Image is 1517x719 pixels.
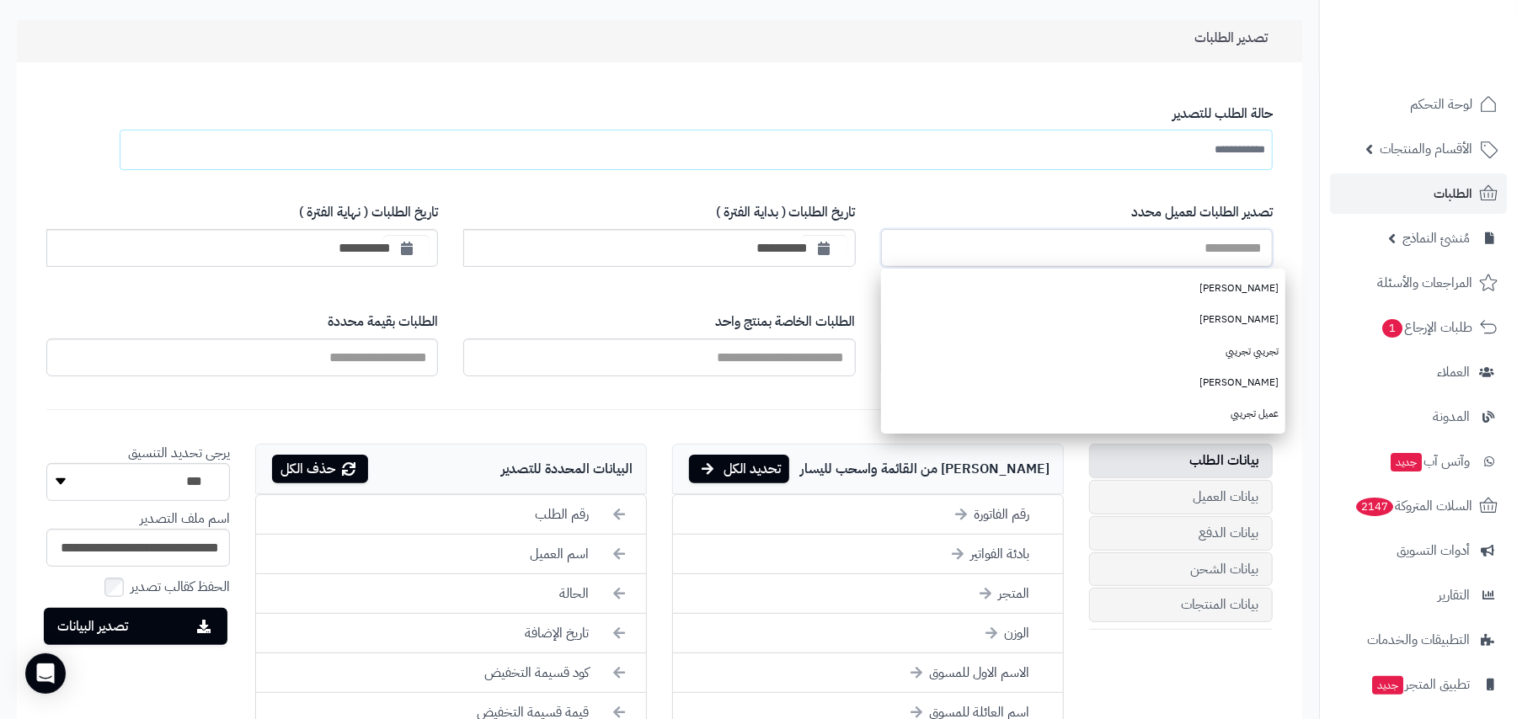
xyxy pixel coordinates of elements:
span: السلات المتروكة [1354,494,1472,518]
label: الطلبات بقيمة محددة [46,312,438,332]
span: لوحة التحكم [1410,93,1472,116]
a: بيانات الدفع [1089,516,1273,551]
span: جديد [1391,453,1422,471]
a: التطبيقات والخدمات [1330,620,1507,660]
a: التقارير [1330,575,1507,615]
div: البيانات المحددة للتصدير [255,444,647,494]
span: تطبيق المتجر [1370,673,1470,696]
label: تاريخ الطلبات ( نهاية الفترة ) [46,203,438,222]
span: مُنشئ النماذج [1402,226,1470,250]
a: عميل تجريبي [881,398,1285,429]
li: المتجر [673,574,1063,614]
li: الحفظ كقالب تصدير [46,575,230,599]
div: Open Intercom Messenger [25,653,66,694]
label: حالة الطلب للتصدير [151,104,1273,124]
label: الطلبات الخاصة بمنتج واحد [463,312,855,332]
span: التقارير [1438,583,1470,607]
span: المدونة [1433,405,1470,429]
li: رقم الفاتورة [673,495,1063,535]
a: [PERSON_NAME] [881,304,1285,335]
div: حذف الكل [272,455,368,483]
a: أدوات التسويق [1330,530,1507,571]
span: التطبيقات والخدمات [1367,628,1470,652]
span: الطلبات [1434,182,1472,205]
span: العملاء [1437,360,1470,384]
a: تطبيق المتجرجديد [1330,664,1507,705]
a: بيانات المنتجات [1089,588,1273,622]
li: تاريخ الإضافة [256,614,646,653]
li: اسم العميل [256,535,646,574]
a: السلات المتروكة2147 [1330,486,1507,526]
li: رقم الطلب [256,495,646,535]
li: يرجى تحديد التنسيق [46,444,230,501]
a: الطلبات [1330,173,1507,214]
h3: تصدير الطلبات [1194,30,1290,46]
button: تصدير البيانات [44,608,227,645]
span: 1 [1382,319,1402,338]
li: الحالة [256,574,646,614]
a: لوحة التحكم [1330,84,1507,125]
span: جديد [1372,676,1403,695]
span: 2147 [1356,498,1393,516]
a: [PERSON_NAME] [881,367,1285,398]
a: بيانات الشحن [1089,552,1273,587]
a: بيانات العميل [1089,480,1273,514]
span: طلبات الإرجاع [1381,316,1472,339]
a: وآتس آبجديد [1330,441,1507,482]
a: تجريبي تجريبي [881,336,1285,367]
div: [PERSON_NAME] من القائمة واسحب لليسار [672,444,1064,494]
label: تصدير الطلبات لعميل محدد [881,203,1273,222]
a: بيانات الطلب [1089,444,1273,478]
div: تحديد الكل [689,455,789,483]
a: طلبات الإرجاع1 [1330,307,1507,348]
span: أدوات التسويق [1397,539,1470,562]
span: الأقسام والمنتجات [1380,137,1472,161]
li: كود قسيمة التخفيض [256,653,646,693]
a: المدونة [1330,397,1507,437]
li: الوزن [673,614,1063,653]
label: تاريخ الطلبات ( بداية الفترة ) [463,203,855,222]
a: المراجعات والأسئلة [1330,263,1507,303]
a: العملاء [1330,352,1507,392]
li: الاسم الاول للمسوق [673,653,1063,693]
span: المراجعات والأسئلة [1377,271,1472,295]
img: logo-2.png [1402,45,1501,81]
li: اسم ملف التصدير [46,509,230,567]
a: [PERSON_NAME] [881,273,1285,304]
span: وآتس آب [1389,450,1470,473]
li: بادئة الفواتير [673,535,1063,574]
